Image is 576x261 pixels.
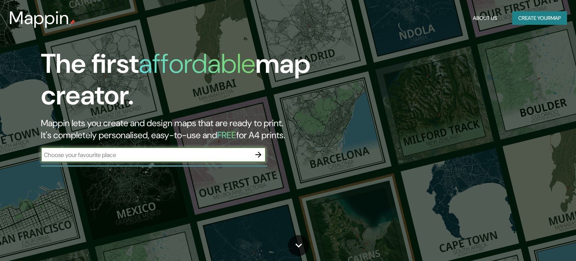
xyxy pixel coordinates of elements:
input: Choose your favourite place [41,151,251,159]
button: About Us [470,11,500,25]
h2: Mappin lets you create and design maps that are ready to print. It's completely personalised, eas... [41,117,329,141]
h1: affordable [139,46,255,81]
h1: The first map creator. [41,48,329,117]
button: Create yourmap [512,11,567,25]
img: mappin-pin [69,20,75,26]
h3: Mappin [9,8,69,29]
h5: FREE [217,129,236,141]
